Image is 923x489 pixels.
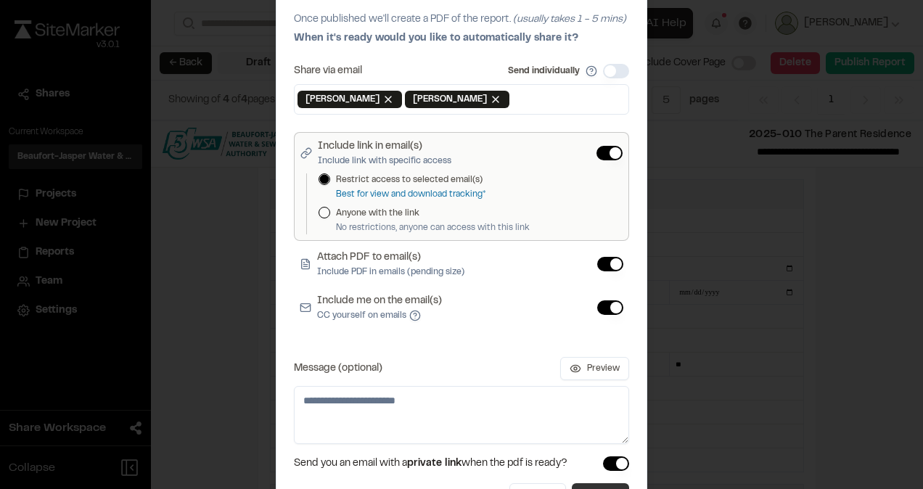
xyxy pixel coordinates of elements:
[407,459,461,468] span: private link
[317,309,442,322] p: CC yourself on emails
[513,15,626,24] span: (usually takes 1 - 5 mins)
[318,139,451,168] label: Include link in email(s)
[336,188,485,201] p: Best for view and download tracking*
[560,357,629,380] button: Preview
[413,93,487,106] span: [PERSON_NAME]
[336,207,530,220] label: Anyone with the link
[336,173,485,186] label: Restrict access to selected email(s)
[409,310,421,321] button: Include me on the email(s)CC yourself on emails
[294,34,578,43] span: When it's ready would you like to automatically share it?
[294,456,567,472] span: Send you an email with a when the pdf is ready?
[508,65,580,78] label: Send individually
[317,250,464,279] label: Attach PDF to email(s)
[317,266,464,279] p: Include PDF in emails (pending size)
[317,293,442,322] label: Include me on the email(s)
[294,363,382,374] label: Message (optional)
[294,12,629,28] p: Once published we'll create a PDF of the report.
[294,66,362,76] label: Share via email
[318,155,451,168] p: Include link with specific access
[336,221,530,234] p: No restrictions, anyone can access with this link
[305,93,380,106] span: [PERSON_NAME]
